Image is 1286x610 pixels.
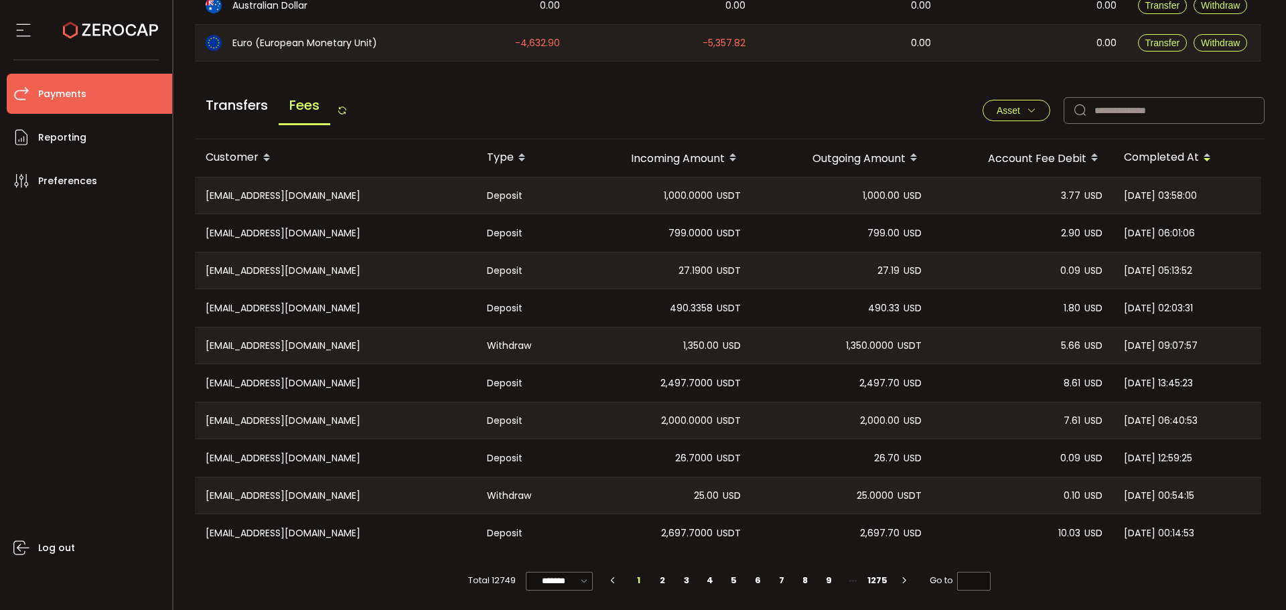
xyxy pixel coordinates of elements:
[476,514,571,552] div: Deposit
[476,477,571,514] div: Withdraw
[717,413,741,429] span: USDT
[661,526,713,541] span: 2,697.7000
[1084,301,1102,316] span: USD
[904,376,922,391] span: USD
[670,301,713,316] span: 490.3358
[717,376,741,391] span: USDT
[515,35,560,51] span: -4,632.90
[675,451,713,466] span: 26.7000
[1084,226,1102,241] span: USD
[664,188,713,204] span: 1,000.0000
[195,439,476,477] div: [EMAIL_ADDRESS][DOMAIN_NAME]
[1061,188,1080,204] span: 3.77
[1124,526,1194,541] span: [DATE] 00:14:53
[1060,451,1080,466] span: 0.09
[1061,338,1080,354] span: 5.66
[904,451,922,466] span: USD
[195,402,476,439] div: [EMAIL_ADDRESS][DOMAIN_NAME]
[1084,451,1102,466] span: USD
[1084,413,1102,429] span: USD
[846,338,894,354] span: 1,350.0000
[678,263,713,279] span: 27.1900
[195,214,476,252] div: [EMAIL_ADDRESS][DOMAIN_NAME]
[717,526,741,541] span: USDT
[723,488,741,504] span: USD
[1084,338,1102,354] span: USD
[1219,546,1286,610] iframe: Chat Widget
[723,338,741,354] span: USD
[476,439,571,477] div: Deposit
[930,571,991,590] span: Go to
[1058,526,1080,541] span: 10.03
[1113,147,1261,169] div: Completed At
[476,252,571,289] div: Deposit
[865,571,890,590] li: 1275
[770,571,794,590] li: 7
[1124,338,1198,354] span: [DATE] 09:07:57
[38,538,75,558] span: Log out
[1145,37,1180,48] span: Transfer
[793,571,817,590] li: 8
[863,188,900,204] span: 1,000.00
[722,571,746,590] li: 5
[195,252,476,289] div: [EMAIL_ADDRESS][DOMAIN_NAME]
[571,147,752,169] div: Incoming Amount
[1138,34,1188,52] button: Transfer
[911,35,931,51] span: 0.00
[195,477,476,514] div: [EMAIL_ADDRESS][DOMAIN_NAME]
[38,128,86,147] span: Reporting
[997,105,1020,116] span: Asset
[904,188,922,204] span: USD
[232,36,377,50] span: Euro (European Monetary Unit)
[1084,188,1102,204] span: USD
[476,327,571,364] div: Withdraw
[904,301,922,316] span: USD
[476,289,571,327] div: Deposit
[1124,376,1193,391] span: [DATE] 13:45:23
[206,35,222,51] img: eur_portfolio.svg
[468,571,516,590] span: Total 12749
[860,526,900,541] span: 2,697.70
[1124,413,1198,429] span: [DATE] 06:40:53
[674,571,699,590] li: 3
[898,488,922,504] span: USDT
[476,402,571,439] div: Deposit
[904,413,922,429] span: USD
[195,87,279,123] span: Transfers
[1096,35,1117,51] span: 0.00
[898,338,922,354] span: USDT
[717,226,741,241] span: USDT
[627,571,651,590] li: 1
[476,364,571,402] div: Deposit
[660,376,713,391] span: 2,497.7000
[38,171,97,191] span: Preferences
[1064,413,1080,429] span: 7.61
[1124,263,1192,279] span: [DATE] 05:13:52
[650,571,674,590] li: 2
[1084,526,1102,541] span: USD
[1084,263,1102,279] span: USD
[932,147,1113,169] div: Account Fee Debit
[860,413,900,429] span: 2,000.00
[904,226,922,241] span: USD
[717,188,741,204] span: USDT
[745,571,770,590] li: 6
[1124,188,1197,204] span: [DATE] 03:58:00
[683,338,719,354] span: 1,350.00
[195,514,476,552] div: [EMAIL_ADDRESS][DOMAIN_NAME]
[717,263,741,279] span: USDT
[38,84,86,104] span: Payments
[661,413,713,429] span: 2,000.0000
[874,451,900,466] span: 26.70
[717,301,741,316] span: USDT
[857,488,894,504] span: 25.0000
[1124,451,1192,466] span: [DATE] 12:59:25
[698,571,722,590] li: 4
[1124,488,1194,504] span: [DATE] 00:54:15
[1124,226,1195,241] span: [DATE] 06:01:06
[668,226,713,241] span: 799.0000
[195,364,476,402] div: [EMAIL_ADDRESS][DOMAIN_NAME]
[1201,37,1240,48] span: Withdraw
[195,289,476,327] div: [EMAIL_ADDRESS][DOMAIN_NAME]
